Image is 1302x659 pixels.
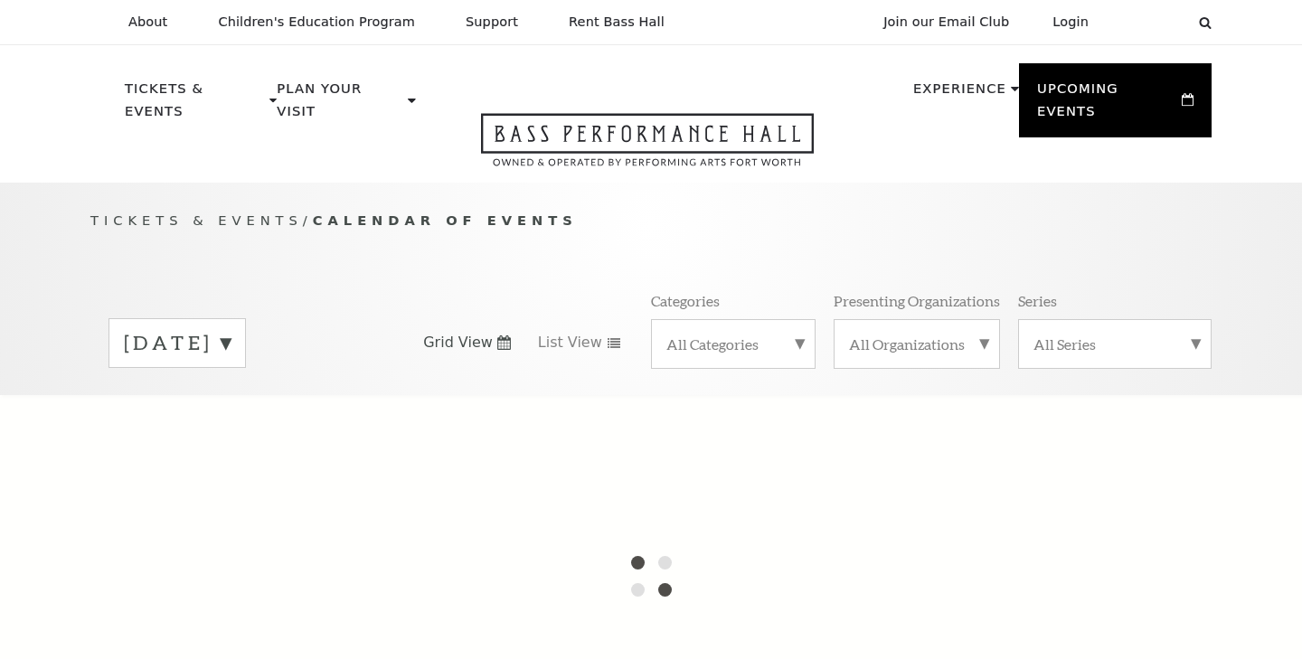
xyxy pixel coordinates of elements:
[1018,291,1057,310] p: Series
[128,14,167,30] p: About
[651,291,720,310] p: Categories
[125,78,265,133] p: Tickets & Events
[466,14,518,30] p: Support
[666,334,800,353] label: All Categories
[569,14,665,30] p: Rent Bass Hall
[834,291,1000,310] p: Presenting Organizations
[313,212,578,228] span: Calendar of Events
[218,14,415,30] p: Children's Education Program
[1033,334,1196,353] label: All Series
[423,333,493,353] span: Grid View
[913,78,1006,110] p: Experience
[90,210,1212,232] p: /
[277,78,403,133] p: Plan Your Visit
[1118,14,1182,31] select: Select:
[124,329,231,357] label: [DATE]
[90,212,303,228] span: Tickets & Events
[849,334,985,353] label: All Organizations
[538,333,602,353] span: List View
[1037,78,1177,133] p: Upcoming Events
